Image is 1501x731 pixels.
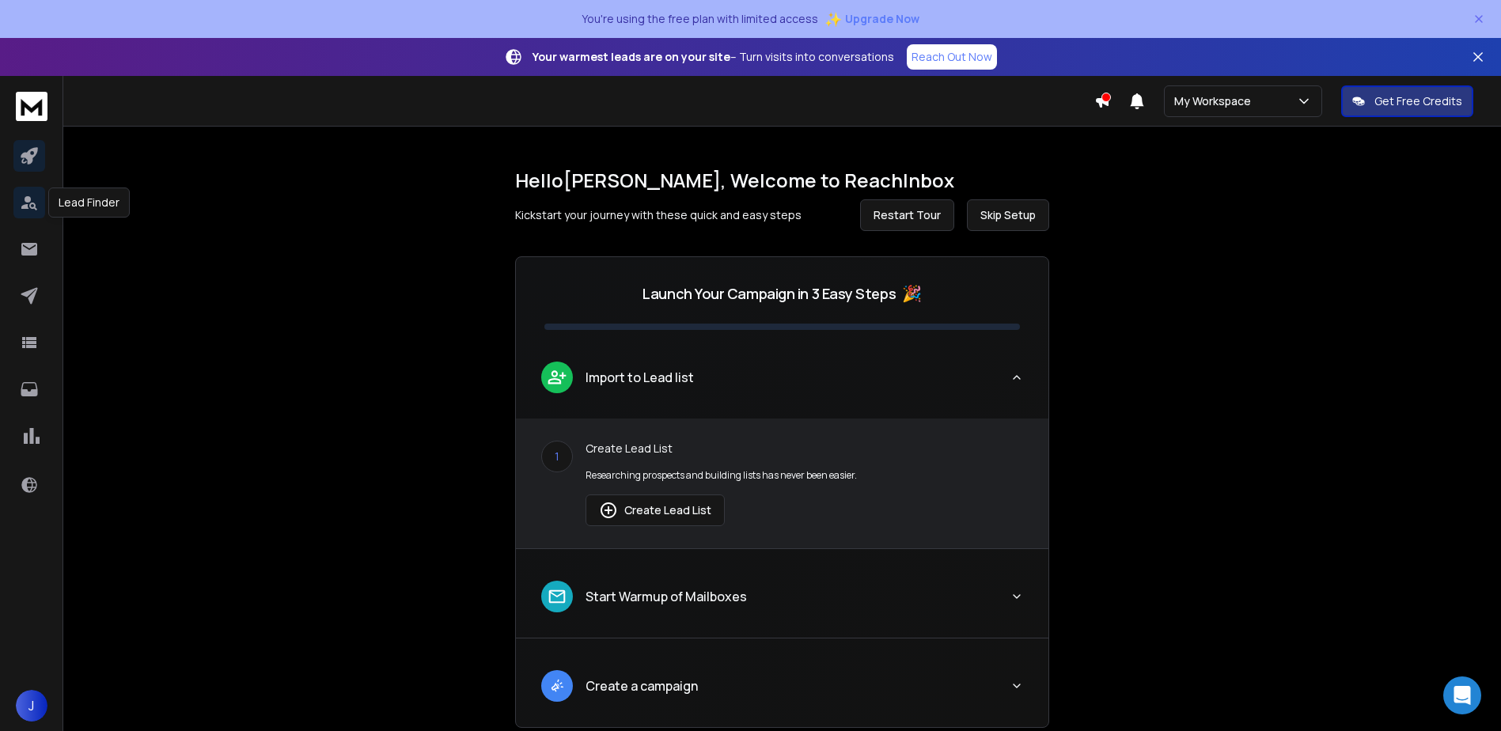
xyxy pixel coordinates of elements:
[547,367,567,387] img: lead
[533,49,894,65] p: – Turn visits into conversations
[907,44,997,70] a: Reach Out Now
[16,690,47,722] button: J
[912,49,992,65] p: Reach Out Now
[1341,85,1473,117] button: Get Free Credits
[586,469,1023,482] p: Researching prospects and building lists has never been easier.
[541,441,573,472] div: 1
[902,282,922,305] span: 🎉
[533,49,730,64] strong: Your warmest leads are on your site
[642,282,896,305] p: Launch Your Campaign in 3 Easy Steps
[586,368,694,387] p: Import to Lead list
[1174,93,1257,109] p: My Workspace
[586,587,747,606] p: Start Warmup of Mailboxes
[824,3,919,35] button: ✨Upgrade Now
[980,207,1036,223] span: Skip Setup
[516,568,1048,638] button: leadStart Warmup of Mailboxes
[845,11,919,27] span: Upgrade Now
[967,199,1049,231] button: Skip Setup
[547,676,567,695] img: lead
[586,441,1023,456] p: Create Lead List
[515,207,802,223] p: Kickstart your journey with these quick and easy steps
[16,92,47,121] img: logo
[516,419,1048,548] div: leadImport to Lead list
[586,494,725,526] button: Create Lead List
[1443,676,1481,714] div: Open Intercom Messenger
[599,501,618,520] img: lead
[48,187,130,218] div: Lead Finder
[516,349,1048,419] button: leadImport to Lead list
[824,8,842,30] span: ✨
[860,199,954,231] button: Restart Tour
[515,168,1049,193] h1: Hello [PERSON_NAME] , Welcome to ReachInbox
[586,676,698,695] p: Create a campaign
[516,657,1048,727] button: leadCreate a campaign
[582,11,818,27] p: You're using the free plan with limited access
[547,586,567,607] img: lead
[1374,93,1462,109] p: Get Free Credits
